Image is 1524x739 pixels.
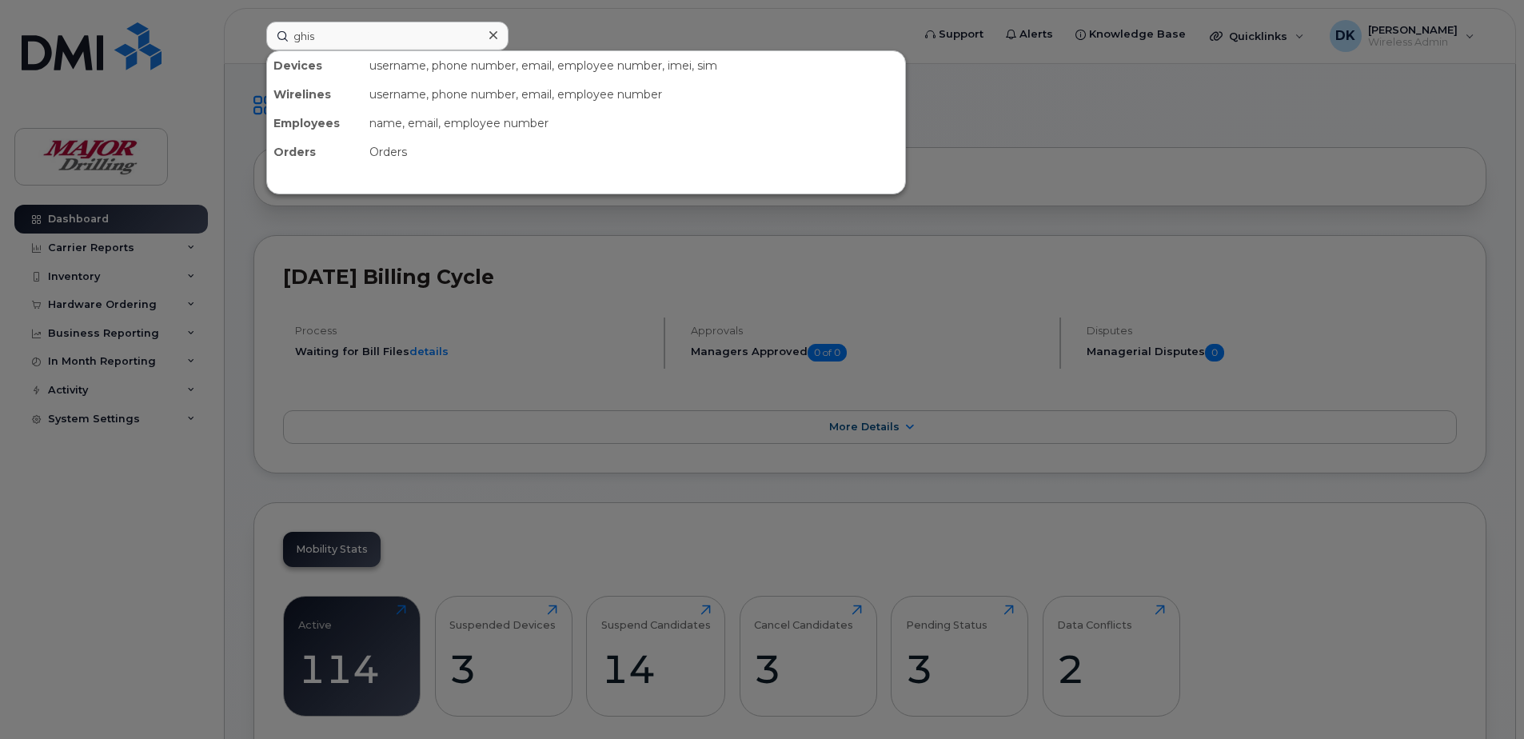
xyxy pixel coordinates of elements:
[363,51,905,80] div: username, phone number, email, employee number, imei, sim
[267,138,363,166] div: Orders
[267,80,363,109] div: Wirelines
[267,109,363,138] div: Employees
[267,51,363,80] div: Devices
[363,80,905,109] div: username, phone number, email, employee number
[363,109,905,138] div: name, email, employee number
[363,138,905,166] div: Orders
